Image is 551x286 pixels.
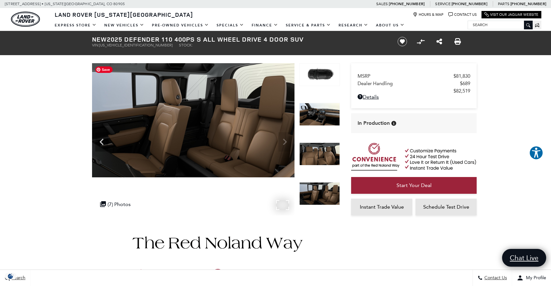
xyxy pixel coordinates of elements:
a: Contact Us [448,12,477,17]
a: Schedule Test Drive [416,199,477,215]
span: [US_VEHICLE_IDENTIFICATION_NUMBER] [99,43,173,47]
span: Save [95,66,113,73]
span: My Profile [523,275,546,281]
input: Search [468,21,532,29]
a: Finance [248,20,282,31]
span: Service [435,2,450,6]
img: Land Rover [11,12,40,27]
span: $81,830 [453,73,470,79]
img: New 2025 Carpathian Grey LAND ROVER 400PS S image 5 [299,103,340,126]
span: Chat Live [507,253,542,262]
a: EXPRESS STORE [51,20,100,31]
span: VIN: [92,43,99,47]
aside: Accessibility Help Desk [529,146,543,161]
span: Schedule Test Drive [423,204,469,210]
a: [PHONE_NUMBER] [452,1,487,6]
a: Visit Our Jaguar Website [484,12,538,17]
span: $689 [460,81,470,86]
span: Dealer Handling [358,81,460,86]
a: [PHONE_NUMBER] [510,1,546,6]
a: Specials [213,20,248,31]
img: Opt-Out Icon [3,273,18,280]
span: MSRP [358,73,453,79]
span: Start Your Deal [397,182,432,188]
a: Land Rover [US_STATE][GEOGRAPHIC_DATA] [51,11,197,18]
button: Save vehicle [395,36,409,47]
a: Start Your Deal [351,177,477,194]
span: Sales [376,2,388,6]
div: Previous [95,132,108,152]
img: New 2025 Carpathian Grey LAND ROVER 400PS S image 7 [299,182,340,205]
img: New 2025 Carpathian Grey LAND ROVER 400PS S image 6 [299,143,340,166]
span: Stock: [179,43,193,47]
button: Explore your accessibility options [529,146,543,160]
img: New 2025 Carpathian Grey LAND ROVER 400PS S image 4 [299,63,340,86]
h1: 2025 Defender 110 400PS S All Wheel Drive 4 Door SUV [92,36,387,43]
span: $82,519 [453,88,470,94]
section: Click to Open Cookie Consent Modal [3,273,18,280]
nav: Main Navigation [51,20,408,31]
div: (7) Photos [97,198,134,211]
a: $82,519 [358,88,470,94]
div: Vehicle is being built. Estimated time of delivery is 5-12 weeks. MSRP will be finalized when the... [391,121,396,126]
a: Service & Parts [282,20,335,31]
a: Hours & Map [413,12,444,17]
a: Details [358,94,470,100]
img: New 2025 Carpathian Grey LAND ROVER 400PS S image 7 [92,63,294,177]
span: Instant Trade Value [360,204,404,210]
a: [STREET_ADDRESS] • [US_STATE][GEOGRAPHIC_DATA], CO 80905 [5,2,125,6]
a: MSRP $81,830 [358,73,470,79]
a: Dealer Handling $689 [358,81,470,86]
a: Research [335,20,372,31]
a: About Us [372,20,408,31]
span: Parts [498,2,509,6]
span: Contact Us [483,275,507,281]
button: Open user profile menu [512,270,551,286]
span: In Production [358,120,390,127]
a: New Vehicles [100,20,148,31]
button: Compare Vehicle [416,37,425,46]
a: Print this New 2025 Defender 110 400PS S All Wheel Drive 4 Door SUV [454,38,461,45]
a: Instant Trade Value [351,199,412,215]
a: Pre-Owned Vehicles [148,20,213,31]
strong: New [92,35,107,44]
a: [PHONE_NUMBER] [389,1,425,6]
span: Land Rover [US_STATE][GEOGRAPHIC_DATA] [55,11,193,18]
a: Share this New 2025 Defender 110 400PS S All Wheel Drive 4 Door SUV [436,38,442,45]
a: land-rover [11,12,40,27]
a: Chat Live [502,249,546,267]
